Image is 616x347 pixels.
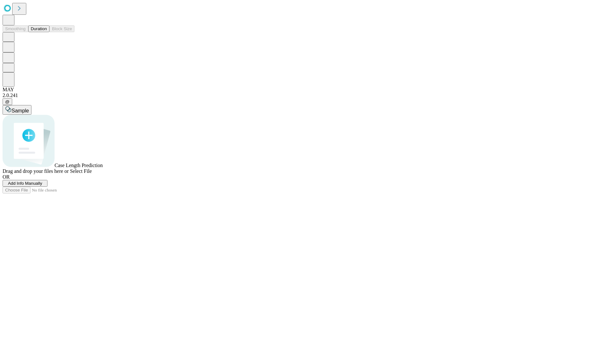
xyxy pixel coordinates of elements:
[3,98,12,105] button: @
[3,168,69,174] span: Drag and drop your files here or
[49,25,74,32] button: Block Size
[70,168,92,174] span: Select File
[8,181,42,186] span: Add Info Manually
[3,180,47,187] button: Add Info Manually
[3,87,613,93] div: MAY
[3,93,613,98] div: 2.0.241
[5,99,10,104] span: @
[55,163,103,168] span: Case Length Prediction
[3,174,10,180] span: OR
[3,25,28,32] button: Smoothing
[28,25,49,32] button: Duration
[3,105,31,115] button: Sample
[12,108,29,113] span: Sample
